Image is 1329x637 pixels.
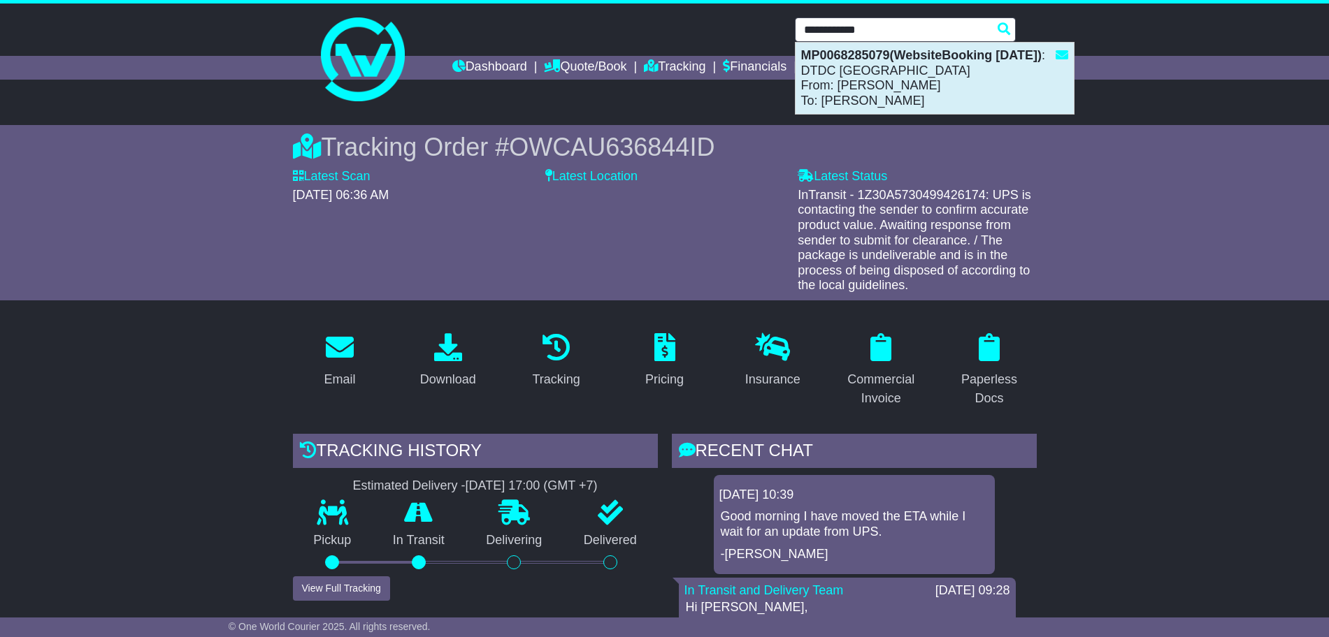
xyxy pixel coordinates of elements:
[532,370,580,389] div: Tracking
[644,56,705,80] a: Tracking
[736,328,810,394] a: Insurance
[798,169,887,184] label: Latest Status
[452,56,527,80] a: Dashboard
[721,547,988,562] p: -[PERSON_NAME]
[723,56,786,80] a: Financials
[293,434,658,471] div: Tracking history
[293,188,389,202] span: [DATE] 06:36 AM
[684,583,844,597] a: In Transit and Delivery Team
[315,328,364,394] a: Email
[466,533,563,548] p: Delivering
[721,509,988,539] p: Good morning I have moved the ETA while I wait for an update from UPS.
[672,434,1037,471] div: RECENT CHAT
[293,576,390,601] button: View Full Tracking
[420,370,476,389] div: Download
[509,133,714,161] span: OWCAU636844ID
[372,533,466,548] p: In Transit
[796,43,1074,114] div: : DTDC [GEOGRAPHIC_DATA] From: [PERSON_NAME] To: [PERSON_NAME]
[324,370,355,389] div: Email
[801,48,1042,62] strong: MP0068285079(WebsiteBooking [DATE])
[293,478,658,494] div: Estimated Delivery -
[293,533,373,548] p: Pickup
[834,328,928,413] a: Commercial Invoice
[563,533,658,548] p: Delivered
[843,370,919,408] div: Commercial Invoice
[798,188,1031,293] span: InTransit - 1Z30A5730499426174: UPS is contacting the sender to confirm accurate product value. A...
[545,169,638,184] label: Latest Location
[719,488,989,503] div: [DATE] 10:39
[686,600,1009,615] p: Hi [PERSON_NAME],
[942,328,1037,413] a: Paperless Docs
[466,478,598,494] div: [DATE] 17:00 (GMT +7)
[293,169,371,184] label: Latest Scan
[745,370,800,389] div: Insurance
[411,328,485,394] a: Download
[544,56,626,80] a: Quote/Book
[636,328,693,394] a: Pricing
[523,328,589,394] a: Tracking
[293,132,1037,162] div: Tracking Order #
[645,370,684,389] div: Pricing
[951,370,1028,408] div: Paperless Docs
[229,621,431,632] span: © One World Courier 2025. All rights reserved.
[935,583,1010,599] div: [DATE] 09:28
